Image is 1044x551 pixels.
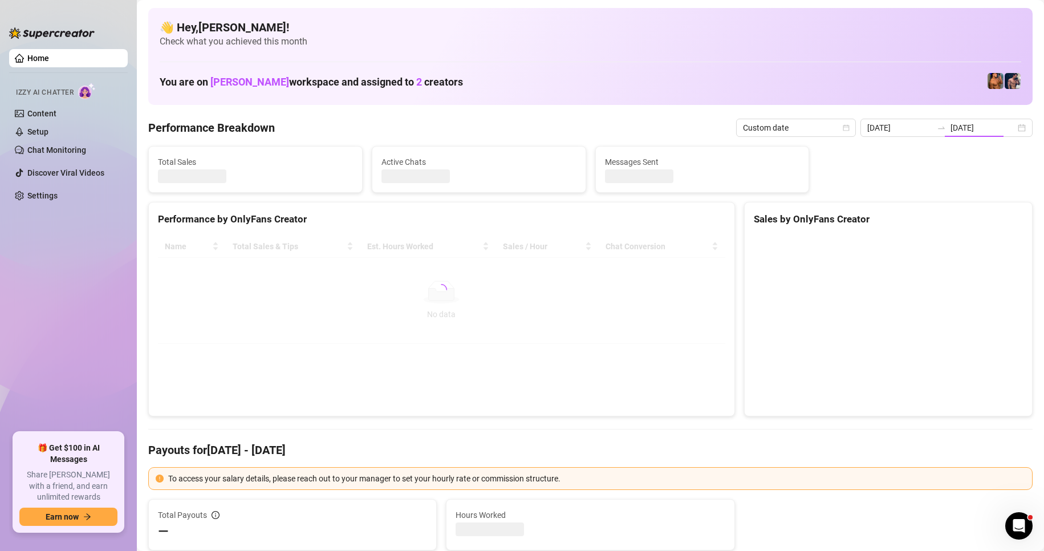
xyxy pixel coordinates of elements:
[160,19,1021,35] h4: 👋 Hey, [PERSON_NAME] !
[212,511,220,519] span: info-circle
[456,509,725,521] span: Hours Worked
[46,512,79,521] span: Earn now
[19,443,117,465] span: 🎁 Get $100 in AI Messages
[158,522,169,541] span: —
[937,123,946,132] span: swap-right
[743,119,849,136] span: Custom date
[416,76,422,88] span: 2
[1005,73,1021,89] img: Axel
[434,282,449,297] span: loading
[19,508,117,526] button: Earn nowarrow-right
[148,120,275,136] h4: Performance Breakdown
[158,212,725,227] div: Performance by OnlyFans Creator
[754,212,1023,227] div: Sales by OnlyFans Creator
[19,469,117,503] span: Share [PERSON_NAME] with a friend, and earn unlimited rewards
[27,127,48,136] a: Setup
[1005,512,1033,540] iframe: Intercom live chat
[843,124,850,131] span: calendar
[160,76,463,88] h1: You are on workspace and assigned to creators
[988,73,1004,89] img: JG
[27,54,49,63] a: Home
[148,442,1033,458] h4: Payouts for [DATE] - [DATE]
[210,76,289,88] span: [PERSON_NAME]
[168,472,1025,485] div: To access your salary details, please reach out to your manager to set your hourly rate or commis...
[381,156,576,168] span: Active Chats
[158,509,207,521] span: Total Payouts
[27,191,58,200] a: Settings
[16,87,74,98] span: Izzy AI Chatter
[867,121,932,134] input: Start date
[950,121,1015,134] input: End date
[78,83,96,99] img: AI Chatter
[27,109,56,118] a: Content
[937,123,946,132] span: to
[605,156,800,168] span: Messages Sent
[9,27,95,39] img: logo-BBDzfeDw.svg
[158,156,353,168] span: Total Sales
[160,35,1021,48] span: Check what you achieved this month
[83,513,91,521] span: arrow-right
[27,168,104,177] a: Discover Viral Videos
[156,475,164,483] span: exclamation-circle
[27,145,86,155] a: Chat Monitoring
